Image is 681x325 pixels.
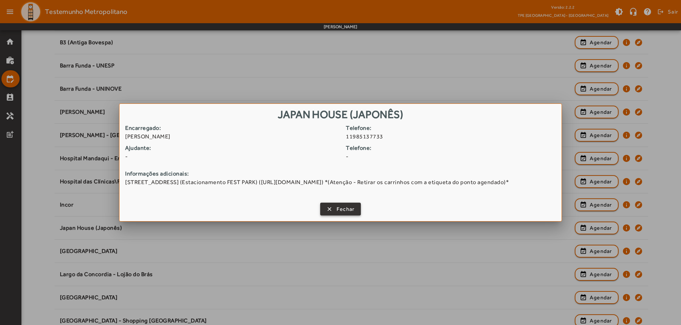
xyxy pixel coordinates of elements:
button: Fechar [320,203,361,215]
strong: Telefone: [346,144,561,152]
strong: Telefone: [346,124,561,132]
h1: Japan House (Japonês) [119,104,562,123]
span: Fechar [337,205,355,213]
span: 11985137733 [346,132,561,141]
strong: Encarregado: [125,124,340,132]
strong: Ajudante: [125,144,340,152]
span: [PERSON_NAME] [125,132,340,141]
span: - [346,152,561,161]
span: - [125,152,340,161]
strong: Informações adicionais: [125,169,556,178]
span: [STREET_ADDRESS] (Estacionamento FEST PARK) ([URL][DOMAIN_NAME]) *(Atenção - Retirar os carrinhos... [125,178,556,187]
